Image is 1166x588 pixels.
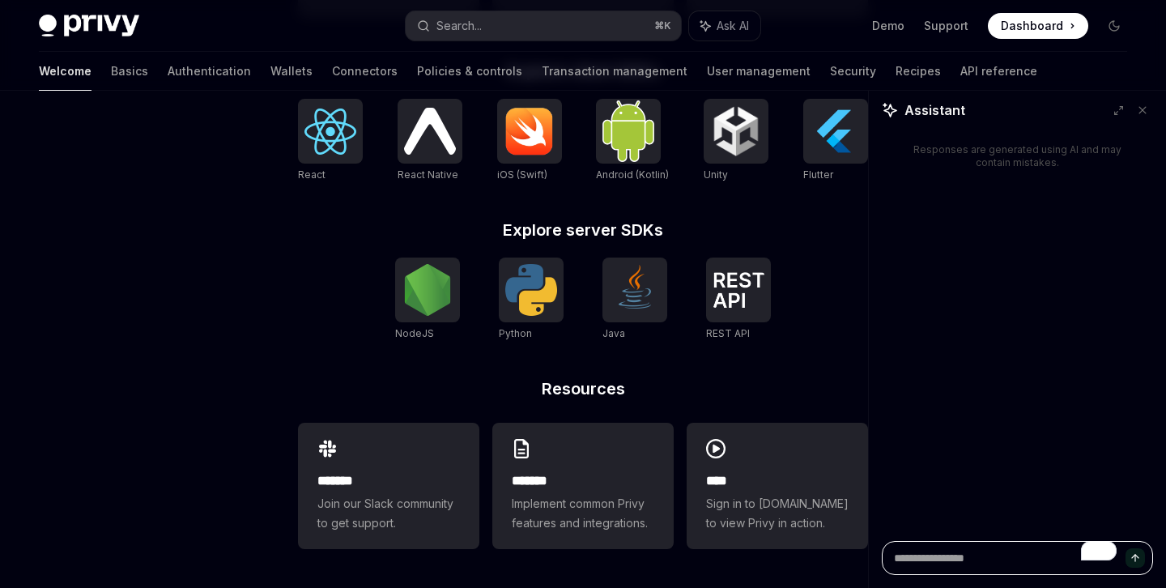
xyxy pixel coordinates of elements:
[908,143,1127,169] div: Responses are generated using AI and may contain mistakes.
[706,494,849,533] span: Sign in to [DOMAIN_NAME] to view Privy in action.
[924,18,968,34] a: Support
[882,541,1153,575] textarea: To enrich screen reader interactions, please activate Accessibility in Grammarly extension settings
[988,13,1088,39] a: Dashboard
[504,107,555,156] img: iOS (Swift)
[810,105,862,157] img: Flutter
[1101,13,1127,39] button: Toggle dark mode
[872,18,904,34] a: Demo
[710,105,762,157] img: Unity
[609,264,661,316] img: Java
[497,99,562,183] a: iOS (Swift)iOS (Swift)
[596,99,669,183] a: Android (Kotlin)Android (Kotlin)
[602,100,654,161] img: Android (Kotlin)
[406,11,680,40] button: Search...⌘K
[904,100,965,120] span: Assistant
[298,222,868,238] h2: Explore server SDKs
[39,15,139,37] img: dark logo
[960,52,1037,91] a: API reference
[111,52,148,91] a: Basics
[395,327,434,339] span: NodeJS
[298,99,363,183] a: ReactReact
[706,327,750,339] span: REST API
[39,52,91,91] a: Welcome
[505,264,557,316] img: Python
[298,168,326,181] span: React
[402,264,453,316] img: NodeJS
[602,258,667,342] a: JavaJava
[398,99,462,183] a: React NativeReact Native
[499,258,564,342] a: PythonPython
[896,52,941,91] a: Recipes
[542,52,687,91] a: Transaction management
[512,494,654,533] span: Implement common Privy features and integrations.
[704,99,768,183] a: UnityUnity
[298,381,868,397] h2: Resources
[596,168,669,181] span: Android (Kotlin)
[395,258,460,342] a: NodeJSNodeJS
[654,19,671,32] span: ⌘ K
[704,168,728,181] span: Unity
[317,494,460,533] span: Join our Slack community to get support.
[706,258,771,342] a: REST APIREST API
[398,168,458,181] span: React Native
[713,272,764,308] img: REST API
[803,168,833,181] span: Flutter
[1126,548,1145,568] button: Send message
[417,52,522,91] a: Policies & controls
[499,327,532,339] span: Python
[803,99,868,183] a: FlutterFlutter
[304,109,356,155] img: React
[436,16,482,36] div: Search...
[404,108,456,154] img: React Native
[687,423,868,549] a: ****Sign in to [DOMAIN_NAME] to view Privy in action.
[689,11,760,40] button: Ask AI
[298,423,479,549] a: **** **Join our Slack community to get support.
[332,52,398,91] a: Connectors
[270,52,313,91] a: Wallets
[168,52,251,91] a: Authentication
[707,52,811,91] a: User management
[1001,18,1063,34] span: Dashboard
[492,423,674,549] a: **** **Implement common Privy features and integrations.
[497,168,547,181] span: iOS (Swift)
[830,52,876,91] a: Security
[602,327,625,339] span: Java
[717,18,749,34] span: Ask AI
